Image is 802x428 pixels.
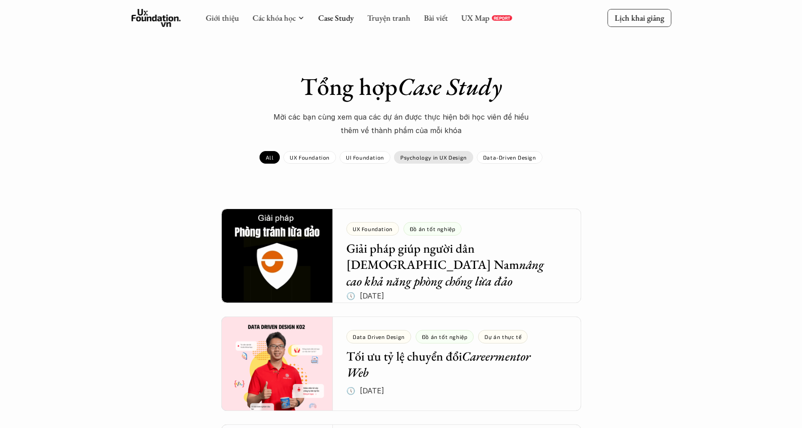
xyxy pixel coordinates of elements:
[340,151,390,164] a: UI Foundation
[244,72,559,101] h1: Tổng hợp
[266,110,536,138] p: Mời các bạn cùng xem qua các dự án được thực hiện bới học viên để hiểu thêm về thành phẩm của mỗi...
[221,209,581,303] a: UX FoundationĐồ án tốt nghiệpGiải pháp giúp người dân [DEMOGRAPHIC_DATA] Namnâng cao khả năng phò...
[346,154,384,160] p: UI Foundation
[367,13,410,23] a: Truyện tranh
[477,151,542,164] a: Data-Driven Design
[483,154,536,160] p: Data-Driven Design
[252,13,296,23] a: Các khóa học
[492,15,512,21] a: REPORT
[394,151,473,164] a: Psychology in UX Design
[493,15,510,21] p: REPORT
[424,13,448,23] a: Bài viết
[614,13,664,23] p: Lịch khai giảng
[607,9,671,27] a: Lịch khai giảng
[400,154,467,160] p: Psychology in UX Design
[266,154,273,160] p: All
[221,317,581,411] a: Data Driven DesignĐồ án tốt nghiệpDự án thực tếTối ưu tỷ lệ chuyển đổiCareermentor Web🕔 [DATE]
[283,151,336,164] a: UX Foundation
[290,154,330,160] p: UX Foundation
[318,13,354,23] a: Case Study
[206,13,239,23] a: Giới thiệu
[398,71,502,102] em: Case Study
[461,13,489,23] a: UX Map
